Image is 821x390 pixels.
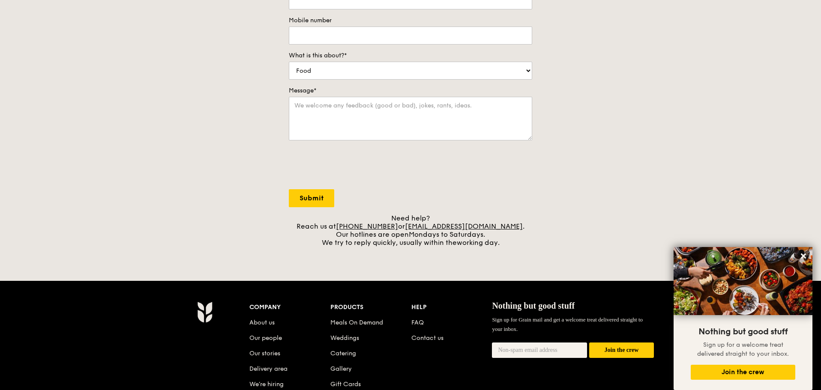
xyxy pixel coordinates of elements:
div: Help [411,301,492,313]
a: [PHONE_NUMBER] [336,222,398,230]
label: Mobile number [289,16,532,25]
a: Our stories [249,350,280,357]
a: Meals On Demand [330,319,383,326]
img: DSC07876-Edit02-Large.jpeg [674,247,812,315]
a: About us [249,319,275,326]
span: Sign up for a welcome treat delivered straight to your inbox. [697,341,789,357]
input: Submit [289,189,334,207]
a: Catering [330,350,356,357]
span: Mondays to Saturdays. [409,230,485,238]
a: Gift Cards [330,381,361,388]
a: Delivery area [249,365,288,372]
img: Grain [197,301,212,323]
a: We’re hiring [249,381,284,388]
div: Need help? Reach us at or . Our hotlines are open We try to reply quickly, usually within the [289,214,532,247]
a: Gallery [330,365,352,372]
span: Nothing but good stuff [492,301,575,310]
span: working day. [457,238,500,247]
div: Company [249,301,330,313]
div: Products [330,301,411,313]
iframe: reCAPTCHA [289,149,419,182]
span: Sign up for Grain mail and get a welcome treat delivered straight to your inbox. [492,316,643,332]
span: Nothing but good stuff [698,327,788,337]
button: Close [797,249,810,263]
a: FAQ [411,319,424,326]
input: Non-spam email address [492,342,587,358]
label: What is this about?* [289,51,532,60]
button: Join the crew [589,342,654,358]
label: Message* [289,86,532,95]
a: [EMAIL_ADDRESS][DOMAIN_NAME] [405,222,523,230]
a: Contact us [411,334,443,342]
a: Our people [249,334,282,342]
button: Join the crew [691,365,795,380]
a: Weddings [330,334,359,342]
